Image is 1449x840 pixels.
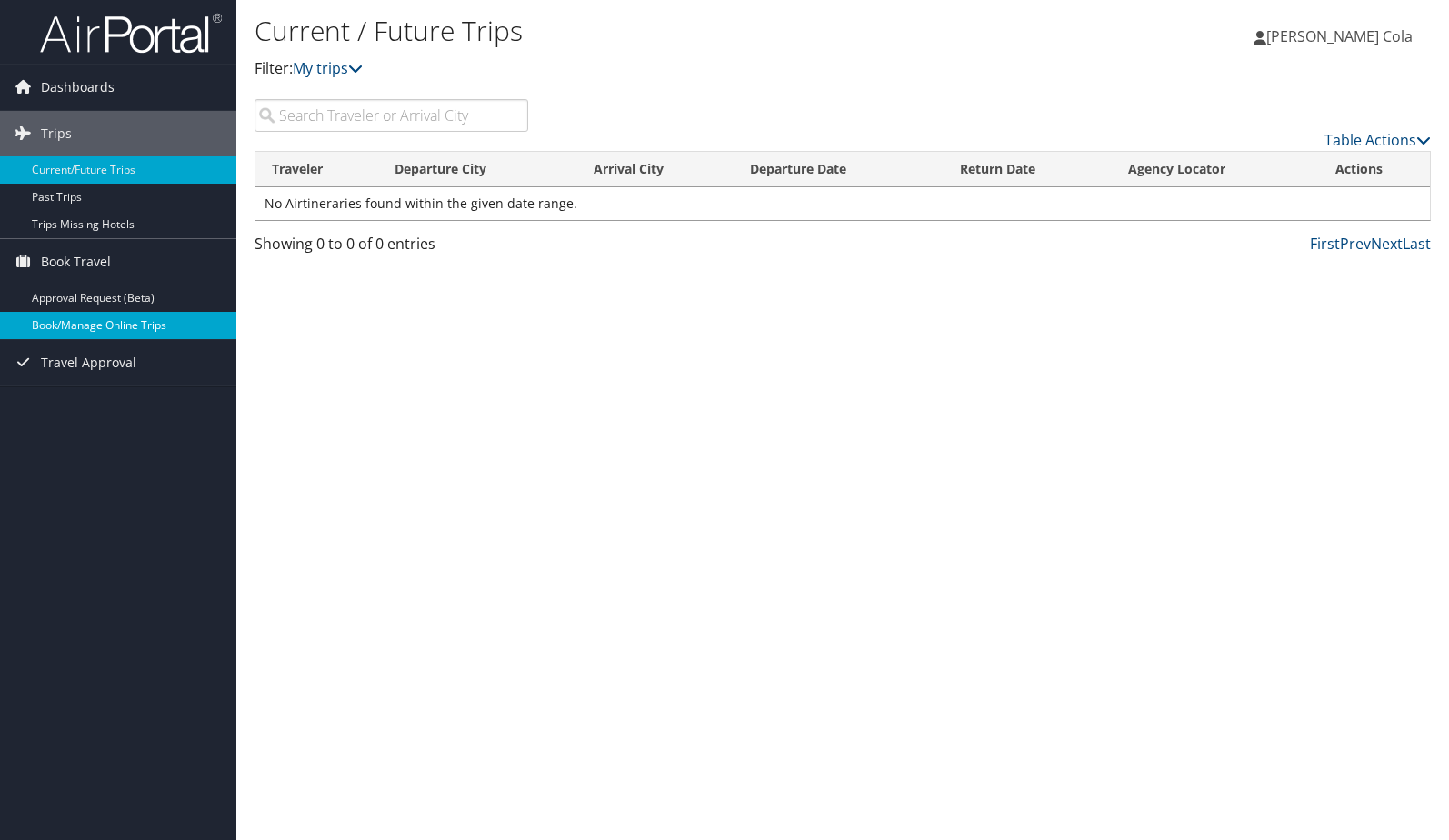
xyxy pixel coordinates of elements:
input: Search Traveler or Arrival City [255,99,528,132]
img: airportal-logo.png [40,12,222,55]
th: Actions [1319,152,1430,187]
p: Filter: [255,57,1039,81]
span: Trips [41,111,72,156]
td: No Airtineraries found within the given date range. [255,187,1430,220]
span: Travel Approval [41,340,136,385]
a: Prev [1340,234,1371,254]
span: Book Travel [41,239,111,285]
a: First [1310,234,1340,254]
span: Dashboards [41,65,115,110]
th: Arrival City: activate to sort column ascending [577,152,734,187]
div: Showing 0 to 0 of 0 entries [255,233,528,264]
th: Agency Locator: activate to sort column ascending [1112,152,1318,187]
a: Next [1371,234,1403,254]
th: Departure Date: activate to sort column descending [734,152,944,187]
h1: Current / Future Trips [255,12,1039,50]
a: Last [1403,234,1431,254]
span: [PERSON_NAME] Cola [1266,26,1413,46]
th: Departure City: activate to sort column ascending [378,152,578,187]
a: [PERSON_NAME] Cola [1254,9,1431,64]
a: Table Actions [1324,130,1431,150]
th: Return Date: activate to sort column ascending [944,152,1112,187]
th: Traveler: activate to sort column ascending [255,152,378,187]
a: My trips [293,58,363,78]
